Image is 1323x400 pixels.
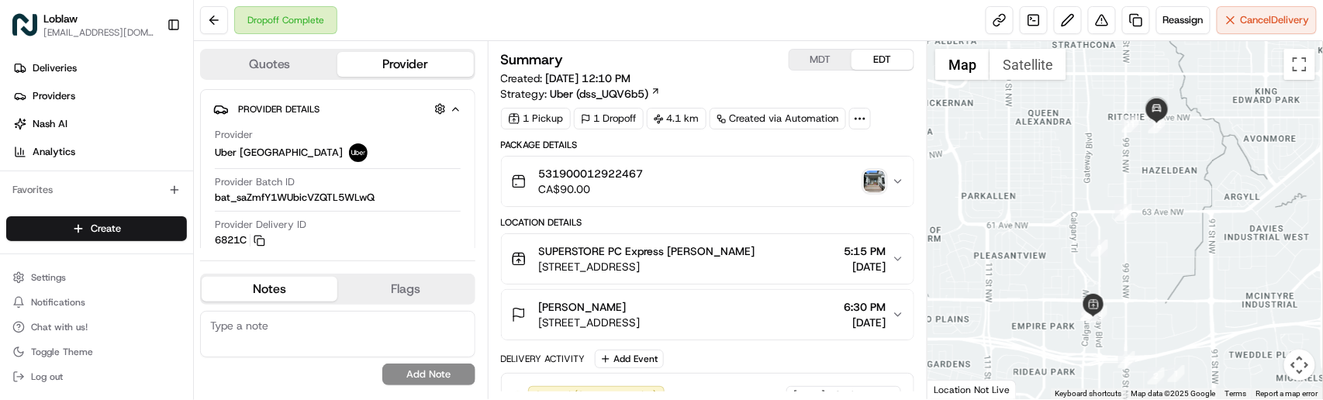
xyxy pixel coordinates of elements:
[16,267,40,292] img: Liam S.
[142,240,174,253] span: [DATE]
[109,284,188,297] a: Powered byPylon
[502,234,914,284] button: SUPERSTORE PC Express [PERSON_NAME][STREET_ADDRESS]5:15 PM[DATE]
[31,346,93,358] span: Toggle Theme
[264,153,282,171] button: Start new chat
[931,379,983,399] a: Open this area in Google Maps (opens a new window)
[202,52,337,77] button: Quotes
[43,11,78,26] button: Loblaw
[213,96,462,122] button: Provider Details
[539,299,627,315] span: [PERSON_NAME]
[215,233,265,247] button: 6821C
[133,240,139,253] span: •
[43,26,154,39] button: [EMAIL_ADDRESS][DOMAIN_NAME]
[6,216,187,241] button: Create
[215,146,343,160] span: Uber [GEOGRAPHIC_DATA]
[154,285,188,297] span: Pylon
[16,62,282,87] p: Welcome 👋
[501,86,661,102] div: Strategy:
[1284,49,1315,80] button: Toggle fullscreen view
[33,117,67,131] span: Nash AI
[16,148,43,176] img: 1736555255976-a54dd68f-1ca7-489b-9aae-adbdc363a1c4
[31,271,66,284] span: Settings
[337,52,473,77] button: Provider
[501,108,571,129] div: 1 Pickup
[6,112,193,136] a: Nash AI
[91,222,121,236] span: Create
[502,157,914,206] button: 531900012922467CA$90.00photo_proof_of_delivery image
[31,296,85,309] span: Notifications
[844,243,886,259] span: 5:15 PM
[501,353,586,365] div: Delivery Activity
[215,175,295,189] span: Provider Batch ID
[6,178,187,202] div: Favorites
[6,291,187,313] button: Notifications
[539,166,644,181] span: 531900012922467
[1256,389,1318,398] a: Report a map error
[6,56,193,81] a: Deliveries
[1148,367,1165,384] div: 2
[240,198,282,217] button: See all
[844,315,886,330] span: [DATE]
[1225,389,1247,398] a: Terms (opens in new tab)
[539,243,755,259] span: SUPERSTORE PC Express [PERSON_NAME]
[70,164,213,176] div: We're available if you need us!
[1055,388,1122,399] button: Keyboard shortcuts
[6,84,193,109] a: Providers
[1122,116,1139,133] div: 11
[6,316,187,338] button: Chat with us!
[1131,389,1216,398] span: Map data ©2025 Google
[6,6,161,43] button: LoblawLoblaw[EMAIL_ADDRESS][DOMAIN_NAME]
[551,86,661,102] a: Uber (dss_UQV6b5)
[539,259,755,274] span: [STREET_ADDRESS]
[16,16,47,47] img: Nash
[1115,204,1132,221] div: 10
[710,108,846,129] a: Created via Automation
[501,71,631,86] span: Created:
[202,277,337,302] button: Notes
[6,341,187,363] button: Toggle Theme
[6,267,187,288] button: Settings
[48,240,130,253] span: Loblaw 12 agents
[215,191,375,205] span: bat_saZmfY1WUbicVZQTL5WLwQ
[1091,240,1108,257] div: 9
[6,140,193,164] a: Analytics
[501,53,564,67] h3: Summary
[935,49,990,80] button: Show street map
[539,315,641,330] span: [STREET_ADDRESS]
[539,181,644,197] span: CA$90.00
[16,226,40,250] img: Loblaw 12 agents
[1118,351,1135,368] div: 3
[1241,13,1310,27] span: Cancel Delivery
[1163,13,1204,27] span: Reassign
[501,139,915,151] div: Package Details
[349,143,368,162] img: uber-new-logo.jpeg
[551,86,649,102] span: Uber (dss_UQV6b5)
[1149,116,1166,133] div: 12
[33,148,60,176] img: 1755196953914-cd9d9cba-b7f7-46ee-b6f5-75ff69acacf5
[990,49,1066,80] button: Show satellite imagery
[844,299,886,315] span: 6:30 PM
[1284,350,1315,381] button: Map camera controls
[501,216,915,229] div: Location Details
[337,277,473,302] button: Flags
[33,89,75,103] span: Providers
[31,321,88,333] span: Chat with us!
[215,128,253,142] span: Provider
[1217,6,1317,34] button: CancelDelivery
[1168,365,1185,382] div: 1
[844,259,886,274] span: [DATE]
[12,12,37,37] img: Loblaw
[31,371,63,383] span: Log out
[215,218,306,232] span: Provider Delivery ID
[238,103,320,116] span: Provider Details
[864,171,886,192] img: photo_proof_of_delivery image
[1156,6,1211,34] button: Reassign
[851,50,914,70] button: EDT
[931,379,983,399] img: Google
[6,366,187,388] button: Log out
[70,148,254,164] div: Start new chat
